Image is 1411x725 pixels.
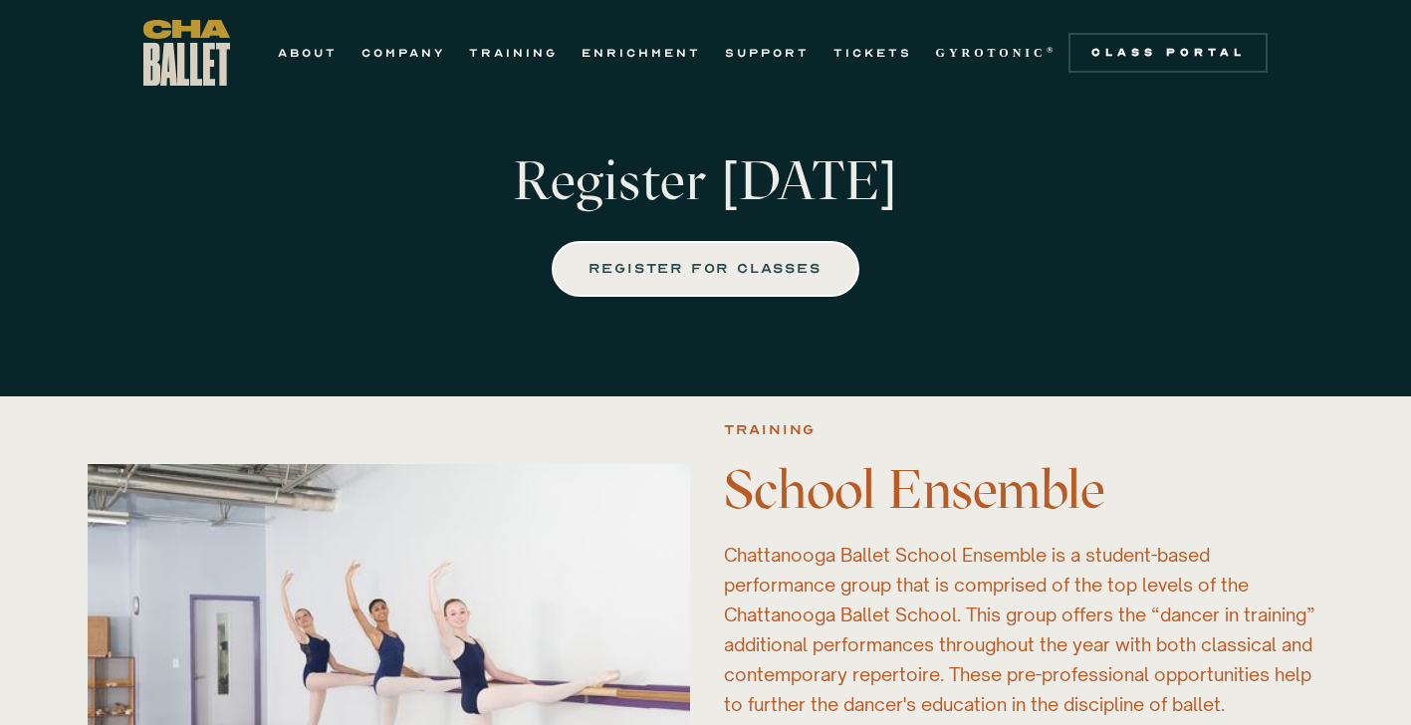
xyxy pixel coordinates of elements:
strong: GYROTONIC [936,46,1047,60]
div: Class Portal [1080,45,1256,61]
a: SUPPORT [725,41,810,65]
div: Training [724,418,816,442]
a: GYROTONIC® [936,41,1058,65]
a: ENRICHMENT [582,41,701,65]
a: COMPANY [361,41,445,65]
a: ABOUT [278,41,338,65]
sup: ® [1047,45,1058,55]
p: Register [DATE] [395,151,1017,211]
div: REGISTER FOR CLASSES [589,257,821,281]
a: REGISTER FOR CLASSES [552,241,858,297]
a: home [143,20,230,86]
h3: School Ensemble [724,460,1321,520]
a: TICKETS [833,41,912,65]
a: Class Portal [1068,33,1268,73]
a: TRAINING [469,41,558,65]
